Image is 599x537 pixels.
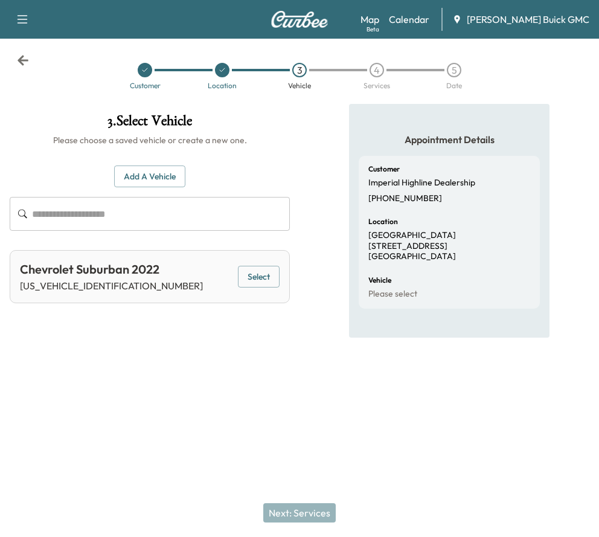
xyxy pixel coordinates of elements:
[288,82,311,89] div: Vehicle
[446,82,462,89] div: Date
[114,166,185,188] button: Add a Vehicle
[367,25,379,34] div: Beta
[10,114,290,134] h1: 3 . Select Vehicle
[368,218,398,225] h6: Location
[208,82,237,89] div: Location
[368,230,530,262] p: [GEOGRAPHIC_DATA][STREET_ADDRESS][GEOGRAPHIC_DATA]
[271,11,328,28] img: Curbee Logo
[389,12,429,27] a: Calendar
[368,277,391,284] h6: Vehicle
[359,133,540,146] h5: Appointment Details
[292,63,307,77] div: 3
[370,63,384,77] div: 4
[368,178,475,188] p: Imperial Highline Dealership
[238,266,280,288] button: Select
[368,289,417,300] p: Please select
[20,278,203,293] p: [US_VEHICLE_IDENTIFICATION_NUMBER]
[364,82,390,89] div: Services
[20,260,203,278] div: Chevrolet Suburban 2022
[10,134,290,146] h6: Please choose a saved vehicle or create a new one.
[368,193,442,204] p: [PHONE_NUMBER]
[447,63,461,77] div: 5
[130,82,161,89] div: Customer
[368,166,400,173] h6: Customer
[17,54,29,66] div: Back
[360,12,379,27] a: MapBeta
[467,12,589,27] span: [PERSON_NAME] Buick GMC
